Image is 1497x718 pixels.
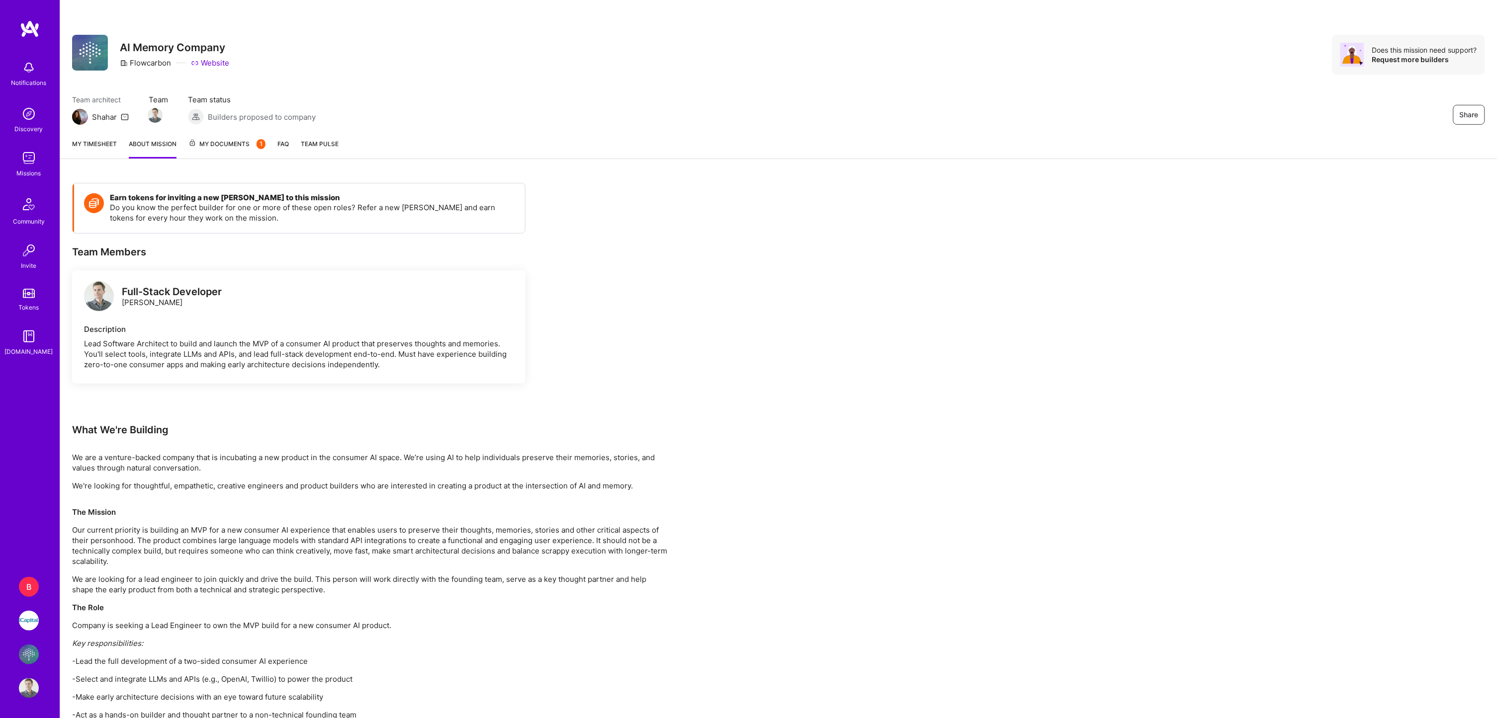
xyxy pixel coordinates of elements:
[110,193,515,202] h4: Earn tokens for inviting a new [PERSON_NAME] to this mission
[19,326,39,346] img: guide book
[191,58,229,68] a: Website
[16,678,41,698] a: User Avatar
[19,577,39,597] div: B
[72,94,129,105] span: Team architect
[72,638,143,648] em: Key responsibilities:
[1372,55,1477,64] div: Request more builders
[72,423,669,436] div: What We're Building
[19,148,39,168] img: teamwork
[72,620,669,631] p: Company is seeking a Lead Engineer to own the MVP build for a new consumer AI product.
[120,41,229,54] h3: AI Memory Company
[72,452,669,473] p: We are a venture-backed company that is incubating a new product in the consumer AI space. We’re ...
[72,507,116,517] strong: The Mission
[72,525,669,566] p: Our current priority is building an MVP for a new consumer AI experience that enables users to pr...
[19,611,39,631] img: iCapital: Build and maintain RESTful API
[122,287,222,308] div: [PERSON_NAME]
[1460,110,1479,120] span: Share
[257,139,265,149] div: 1
[17,168,41,178] div: Missions
[301,140,339,148] span: Team Pulse
[20,20,40,38] img: logo
[120,58,171,68] div: Flowcarbon
[208,112,316,122] span: Builders proposed to company
[1453,105,1485,125] button: Share
[1372,45,1477,55] div: Does this mission need support?
[16,577,41,597] a: B
[23,289,35,298] img: tokens
[16,611,41,631] a: iCapital: Build and maintain RESTful API
[19,678,39,698] img: User Avatar
[13,216,45,227] div: Community
[72,574,669,595] p: We are looking for a lead engineer to join quickly and drive the build. This person will work dir...
[72,109,88,125] img: Team Architect
[5,346,53,357] div: [DOMAIN_NAME]
[19,104,39,124] img: discovery
[129,139,176,159] a: About Mission
[301,139,339,159] a: Team Pulse
[148,108,163,123] img: Team Member Avatar
[72,603,104,612] strong: The Role
[72,35,108,71] img: Company Logo
[121,113,129,121] i: icon Mail
[84,324,514,334] div: Description
[11,78,47,88] div: Notifications
[16,644,41,664] a: Flowcarbon: AI Memory Company
[72,139,117,159] a: My timesheet
[21,260,37,271] div: Invite
[19,58,39,78] img: bell
[15,124,43,134] div: Discovery
[84,281,114,314] a: logo
[277,139,289,159] a: FAQ
[188,139,265,150] span: My Documents
[110,202,515,223] p: Do you know the perfect builder for one or more of these open roles? Refer a new [PERSON_NAME] an...
[72,480,669,491] p: We're looking for thoughtful, empathetic, creative engineers and product builders who are interes...
[120,59,128,67] i: icon CompanyGray
[72,692,669,702] p: -Make early architecture decisions with an eye toward future scalability
[92,112,117,122] div: Shahar
[188,109,204,125] img: Builders proposed to company
[188,139,265,159] a: My Documents1
[149,94,168,105] span: Team
[72,245,526,258] div: Team Members
[19,302,39,313] div: Tokens
[1340,43,1364,67] img: Avatar
[84,281,114,311] img: logo
[19,240,39,260] img: Invite
[149,107,162,124] a: Team Member Avatar
[72,656,669,666] p: -Lead the full development of a two-sided consumer AI experience
[17,192,41,216] img: Community
[84,338,514,370] div: Lead Software Architect to build and launch the MVP of a consumer AI product that preserves thoug...
[72,674,669,684] p: -Select and integrate LLMs and APIs (e.g., OpenAI, Twillio) to power the product
[122,287,222,297] div: Full-Stack Developer
[84,193,104,213] img: Token icon
[188,94,316,105] span: Team status
[19,644,39,664] img: Flowcarbon: AI Memory Company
